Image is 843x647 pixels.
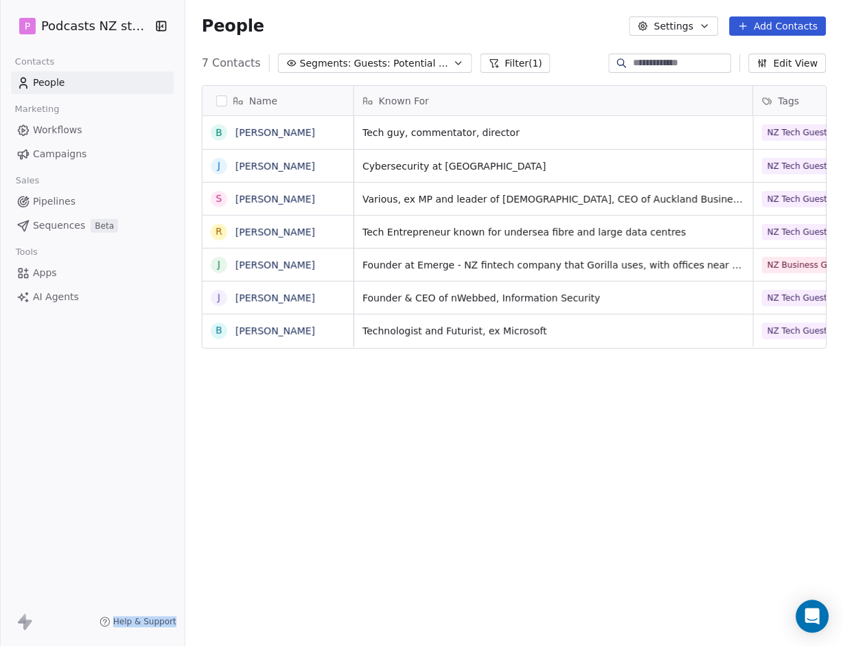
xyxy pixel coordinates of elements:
button: Settings [630,16,718,36]
a: [PERSON_NAME] [235,326,315,337]
div: Known For [354,86,753,115]
span: NZ Tech Guest [762,124,833,141]
span: NZ Tech Guest [762,290,833,306]
span: NZ Tech Guest [762,323,833,339]
a: [PERSON_NAME] [235,194,315,205]
span: Help & Support [113,617,176,628]
span: Campaigns [33,147,86,161]
span: Tech Entrepreneur known for undersea fibre and large data centres [362,225,745,239]
a: Pipelines [11,190,174,213]
span: Various, ex MP and leader of [DEMOGRAPHIC_DATA], CEO of Auckland Business Chamber [362,192,745,206]
div: J [218,258,220,272]
a: Help & Support [100,617,176,628]
span: NZ Tech Guest [762,191,833,207]
span: Sales [10,170,45,191]
span: Segments: [300,56,351,71]
div: Name [203,86,354,115]
span: Tools [10,242,43,262]
a: Campaigns [11,143,174,166]
span: People [202,16,264,36]
span: Sequences [33,218,85,233]
span: Name [249,94,277,108]
span: Workflows [33,123,82,137]
span: NZ Tech Guest [762,158,833,174]
span: Guests: Potential - NZ Tech Podcast [354,56,450,71]
span: P [25,19,30,33]
a: Apps [11,262,174,284]
span: Podcasts NZ studio [41,17,151,35]
div: S [216,192,222,206]
a: [PERSON_NAME] [235,227,315,238]
a: AI Agents [11,286,174,308]
a: [PERSON_NAME] [235,260,315,271]
button: PPodcasts NZ studio [16,14,146,38]
span: 7 Contacts [202,55,261,71]
button: Add Contacts [730,16,827,36]
span: Marketing [9,99,65,120]
span: Tech guy, commentator, director [362,126,745,139]
a: [PERSON_NAME] [235,161,315,172]
span: Pipelines [33,194,76,209]
span: Contacts [9,52,60,72]
div: grid [203,116,354,622]
div: R [216,225,222,239]
button: Edit View [749,54,827,73]
span: Founder & CEO of nWebbed, Information Security [362,291,745,305]
span: Beta [91,219,118,233]
span: Cybersecurity at [GEOGRAPHIC_DATA] [362,159,745,173]
div: J [218,159,220,173]
div: Open Intercom Messenger [796,600,829,633]
span: Technologist and Futurist, ex Microsoft [362,324,745,338]
a: SequencesBeta [11,214,174,237]
div: J [218,291,220,305]
button: Filter(1) [481,54,551,73]
a: [PERSON_NAME] [235,127,315,138]
span: Apps [33,266,57,280]
span: AI Agents [33,290,79,304]
span: Known For [379,94,429,108]
div: B [216,323,222,338]
span: People [33,76,65,90]
a: [PERSON_NAME] [235,293,315,304]
a: People [11,71,174,94]
div: B [216,126,222,140]
a: Workflows [11,119,174,141]
span: Tags [778,94,800,108]
span: Founder at Emerge - NZ fintech company that Gorilla uses, with offices near [GEOGRAPHIC_DATA] [362,258,745,272]
span: NZ Tech Guest [762,224,833,240]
